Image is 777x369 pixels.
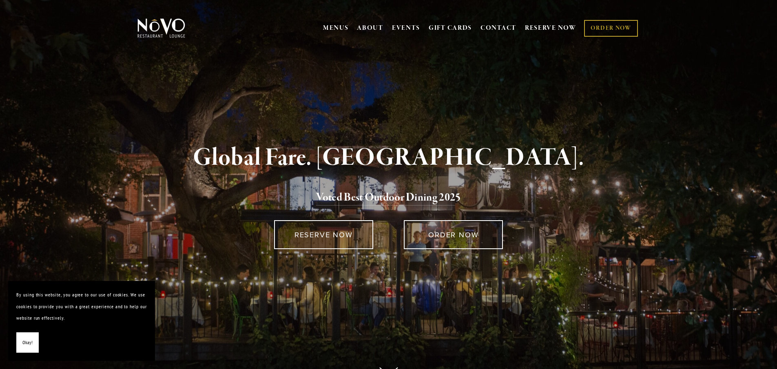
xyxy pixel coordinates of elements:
[136,18,187,38] img: Novo Restaurant &amp; Lounge
[16,289,147,324] p: By using this website, you agree to our use of cookies. We use cookies to provide you with a grea...
[193,142,584,173] strong: Global Fare. [GEOGRAPHIC_DATA].
[323,24,349,32] a: MENUS
[480,20,516,36] a: CONTACT
[16,332,39,353] button: Okay!
[151,189,626,206] h2: 5
[392,24,420,32] a: EVENTS
[429,20,472,36] a: GIFT CARDS
[525,20,576,36] a: RESERVE NOW
[584,20,638,37] a: ORDER NOW
[357,24,383,32] a: ABOUT
[404,220,503,249] a: ORDER NOW
[316,190,455,206] a: Voted Best Outdoor Dining 202
[274,220,373,249] a: RESERVE NOW
[22,337,33,349] span: Okay!
[8,281,155,361] section: Cookie banner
